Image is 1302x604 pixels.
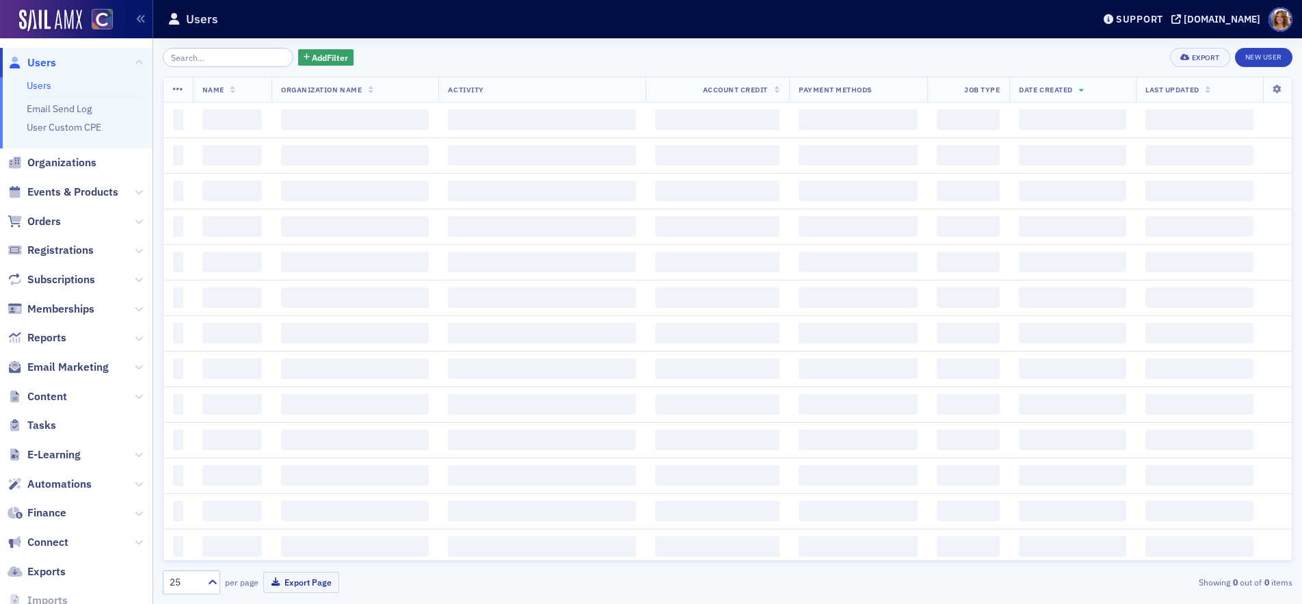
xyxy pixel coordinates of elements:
[281,465,429,486] span: ‌
[281,501,429,521] span: ‌
[202,323,263,343] span: ‌
[202,216,263,237] span: ‌
[202,536,263,557] span: ‌
[8,272,95,287] a: Subscriptions
[1145,252,1253,272] span: ‌
[8,477,92,492] a: Automations
[27,389,67,404] span: Content
[937,430,1000,450] span: ‌
[655,109,780,130] span: ‌
[448,536,635,557] span: ‌
[281,358,429,379] span: ‌
[27,360,109,375] span: Email Marketing
[173,252,183,272] span: ‌
[655,536,780,557] span: ‌
[655,252,780,272] span: ‌
[1145,323,1253,343] span: ‌
[27,79,51,92] a: Users
[655,216,780,237] span: ‌
[1019,323,1126,343] span: ‌
[1019,181,1126,201] span: ‌
[655,430,780,450] span: ‌
[448,252,635,272] span: ‌
[173,323,183,343] span: ‌
[281,109,429,130] span: ‌
[163,48,293,67] input: Search…
[937,501,1000,521] span: ‌
[19,10,82,31] img: SailAMX
[173,145,183,166] span: ‌
[173,109,183,130] span: ‌
[448,430,635,450] span: ‌
[173,465,183,486] span: ‌
[82,9,113,32] a: View Homepage
[8,155,96,170] a: Organizations
[8,418,56,433] a: Tasks
[655,323,780,343] span: ‌
[281,145,429,166] span: ‌
[1171,14,1265,24] button: [DOMAIN_NAME]
[1230,576,1240,588] strong: 0
[202,465,263,486] span: ‌
[448,501,635,521] span: ‌
[655,181,780,201] span: ‌
[27,505,66,521] span: Finance
[1145,501,1253,521] span: ‌
[281,287,429,308] span: ‌
[799,358,918,379] span: ‌
[964,85,1000,94] span: Job Type
[27,214,61,229] span: Orders
[1145,358,1253,379] span: ‌
[1145,145,1253,166] span: ‌
[1145,85,1199,94] span: Last Updated
[281,323,429,343] span: ‌
[173,216,183,237] span: ‌
[1019,465,1126,486] span: ‌
[8,55,56,70] a: Users
[448,181,635,201] span: ‌
[202,181,263,201] span: ‌
[281,252,429,272] span: ‌
[799,252,918,272] span: ‌
[8,302,94,317] a: Memberships
[1235,48,1292,67] a: New User
[1145,181,1253,201] span: ‌
[1019,501,1126,521] span: ‌
[937,465,1000,486] span: ‌
[281,216,429,237] span: ‌
[263,572,339,593] button: Export Page
[1184,13,1260,25] div: [DOMAIN_NAME]
[448,465,635,486] span: ‌
[448,145,635,166] span: ‌
[1019,109,1126,130] span: ‌
[799,145,918,166] span: ‌
[937,109,1000,130] span: ‌
[202,145,263,166] span: ‌
[1145,394,1253,415] span: ‌
[799,394,918,415] span: ‌
[225,576,258,588] label: per page
[1019,145,1126,166] span: ‌
[448,394,635,415] span: ‌
[8,389,67,404] a: Content
[173,430,183,450] span: ‌
[448,216,635,237] span: ‌
[1019,358,1126,379] span: ‌
[448,287,635,308] span: ‌
[8,564,66,579] a: Exports
[655,358,780,379] span: ‌
[1019,430,1126,450] span: ‌
[202,287,263,308] span: ‌
[8,214,61,229] a: Orders
[799,109,918,130] span: ‌
[1145,536,1253,557] span: ‌
[281,394,429,415] span: ‌
[202,252,263,272] span: ‌
[448,323,635,343] span: ‌
[1145,216,1253,237] span: ‌
[8,535,68,550] a: Connect
[937,394,1000,415] span: ‌
[27,330,66,345] span: Reports
[27,103,92,115] a: Email Send Log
